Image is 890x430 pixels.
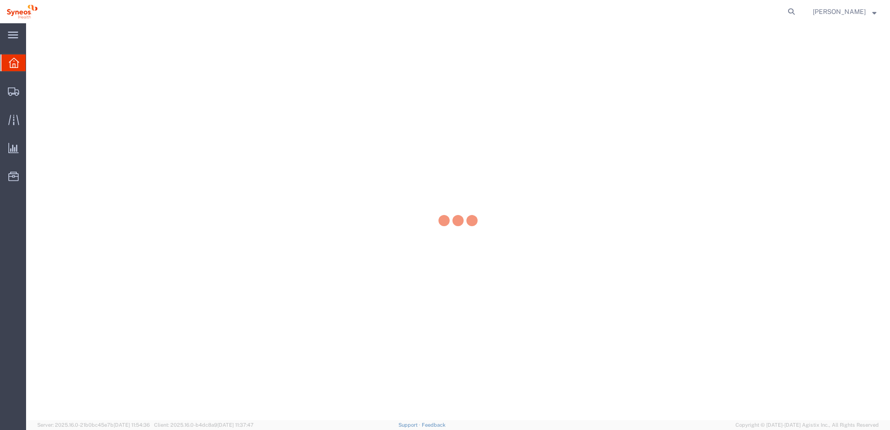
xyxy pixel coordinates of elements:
span: Server: 2025.16.0-21b0bc45e7b [37,422,150,428]
span: Client: 2025.16.0-b4dc8a9 [154,422,254,428]
button: [PERSON_NAME] [812,6,877,17]
span: Copyright © [DATE]-[DATE] Agistix Inc., All Rights Reserved [735,421,879,429]
a: Support [398,422,422,428]
a: Feedback [422,422,445,428]
img: logo [7,5,38,19]
span: [DATE] 11:37:47 [217,422,254,428]
span: [DATE] 11:54:36 [114,422,150,428]
span: Natan Tateishi [813,7,866,17]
